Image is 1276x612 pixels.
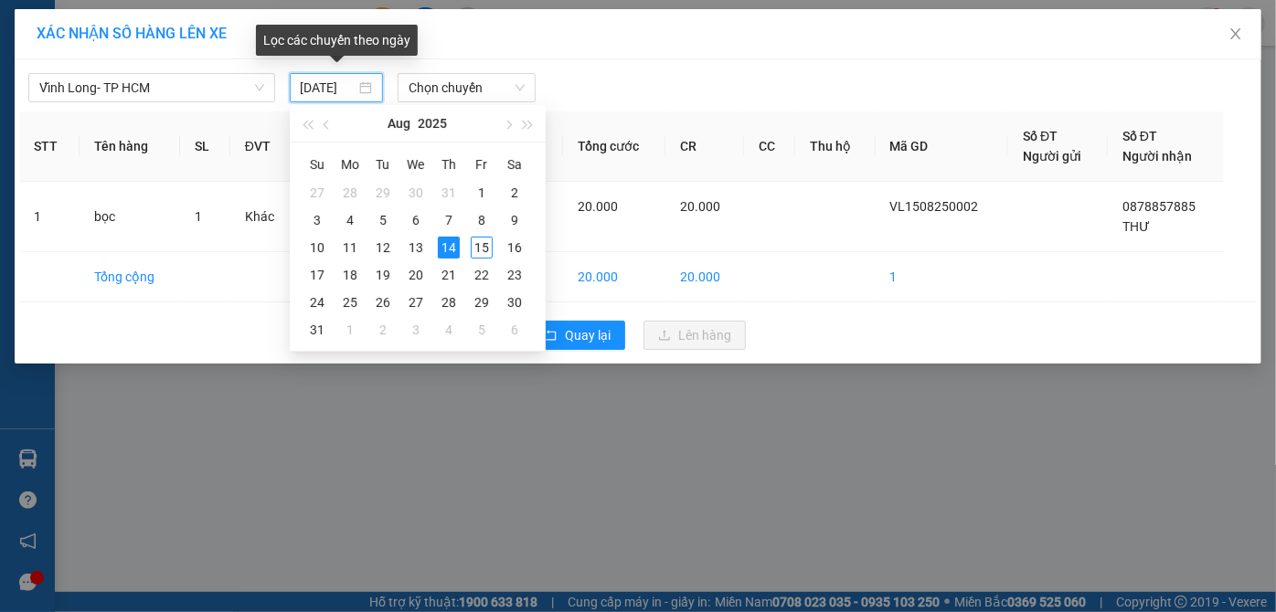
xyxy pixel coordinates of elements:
[465,206,498,234] td: 2025-08-08
[230,182,296,252] td: Khác
[306,291,328,313] div: 24
[405,264,427,286] div: 20
[432,234,465,261] td: 2025-08-14
[16,17,44,37] span: Gửi:
[498,289,531,316] td: 2025-08-30
[367,316,399,343] td: 2025-09-02
[334,206,367,234] td: 2025-08-04
[465,150,498,179] th: Fr
[876,111,1009,182] th: Mã GD
[339,209,361,231] div: 4
[432,150,465,179] th: Th
[399,179,432,206] td: 2025-07-30
[301,206,334,234] td: 2025-08-03
[80,111,181,182] th: Tên hàng
[119,59,266,85] div: 0878857885
[465,179,498,206] td: 2025-08-01
[399,316,432,343] td: 2025-09-03
[1023,129,1058,143] span: Số ĐT
[16,16,106,59] div: Vĩnh Long
[530,321,625,350] button: rollbackQuay lại
[372,264,394,286] div: 19
[405,291,427,313] div: 27
[367,261,399,289] td: 2025-08-19
[119,37,266,59] div: THƯ
[339,182,361,204] div: 28
[334,150,367,179] th: Mo
[301,78,356,98] input: 14/08/2025
[372,209,394,231] div: 5
[578,199,618,214] span: 20.000
[498,316,531,343] td: 2025-09-06
[438,182,460,204] div: 31
[367,234,399,261] td: 2025-08-12
[80,182,181,252] td: bọc
[504,319,526,341] div: 6
[19,182,80,252] td: 1
[19,111,80,182] th: STT
[545,329,558,343] span: rollback
[876,252,1009,302] td: 1
[504,237,526,259] div: 16
[665,252,744,302] td: 20.000
[498,150,531,179] th: Sa
[119,17,163,37] span: Nhận:
[306,182,328,204] div: 27
[37,25,227,42] span: XÁC NHẬN SỐ HÀNG LÊN XE
[367,206,399,234] td: 2025-08-05
[1122,149,1192,164] span: Người nhận
[405,182,427,204] div: 30
[399,261,432,289] td: 2025-08-20
[438,237,460,259] div: 14
[14,96,109,137] div: 20.000
[301,234,334,261] td: 2025-08-10
[372,319,394,341] div: 2
[14,96,99,115] span: Thu tiền rồi :
[306,264,328,286] div: 17
[504,291,526,313] div: 30
[680,199,720,214] span: 20.000
[465,316,498,343] td: 2025-09-05
[890,199,979,214] span: VL1508250002
[334,316,367,343] td: 2025-09-01
[498,234,531,261] td: 2025-08-16
[565,325,611,345] span: Quay lại
[1122,129,1157,143] span: Số ĐT
[399,206,432,234] td: 2025-08-06
[372,237,394,259] div: 12
[80,252,181,302] td: Tổng cộng
[471,264,493,286] div: 22
[334,179,367,206] td: 2025-07-28
[1210,9,1261,60] button: Close
[301,261,334,289] td: 2025-08-17
[563,252,665,302] td: 20.000
[301,179,334,206] td: 2025-07-27
[301,150,334,179] th: Su
[438,319,460,341] div: 4
[306,237,328,259] div: 10
[498,261,531,289] td: 2025-08-23
[432,206,465,234] td: 2025-08-07
[795,111,875,182] th: Thu hộ
[432,179,465,206] td: 2025-07-31
[471,319,493,341] div: 5
[334,261,367,289] td: 2025-08-18
[405,237,427,259] div: 13
[230,111,296,182] th: ĐVT
[301,289,334,316] td: 2025-08-24
[1122,199,1196,214] span: 0878857885
[180,111,229,182] th: SL
[471,237,493,259] div: 15
[465,234,498,261] td: 2025-08-15
[465,261,498,289] td: 2025-08-22
[419,105,448,142] button: 2025
[39,74,264,101] span: Vĩnh Long- TP HCM
[256,25,418,56] div: Lọc các chuyến theo ngày
[405,319,427,341] div: 3
[367,179,399,206] td: 2025-07-29
[334,234,367,261] td: 2025-08-11
[432,261,465,289] td: 2025-08-21
[438,291,460,313] div: 28
[367,150,399,179] th: Tu
[465,289,498,316] td: 2025-08-29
